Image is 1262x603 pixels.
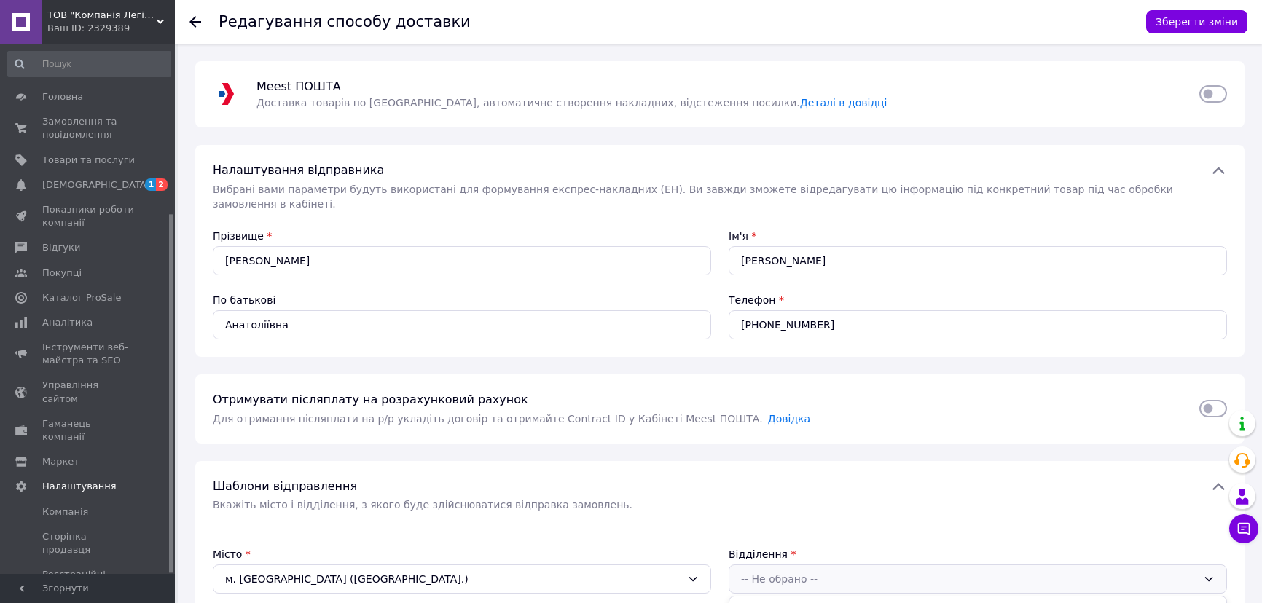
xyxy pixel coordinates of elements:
span: Вкажіть місто і відділення, з якого буде здійснюватися відправка замовлень. [213,499,632,511]
span: Для отримання післяплати на р/р укладіть договір та отримайте Contract ID у Кабінеті Meest ПОШТА. [213,413,763,425]
span: Доставка товарів по [GEOGRAPHIC_DATA], автоматичне створення накладних, відстеження посилки. [256,97,887,109]
span: Каталог ProSale [42,291,121,304]
a: Довідка [768,413,810,425]
span: Налаштування відправника [213,163,384,177]
div: Відділення [729,547,1227,561]
a: Деталі в довідці [800,97,887,109]
span: Сторінка продавця [42,530,135,556]
div: Місто [213,547,711,561]
div: Повернутися до списку доставок [189,15,201,29]
span: Компанія [42,505,88,519]
span: Маркет [42,455,79,468]
span: Аналітика [42,316,93,329]
span: Шаблони відправлення [213,479,357,493]
label: Ім'я [729,230,748,242]
span: Показники роботи компанії [42,203,135,229]
span: ТОВ "Компанія Легіон" [47,9,157,22]
input: +380992225533 [729,310,1227,339]
span: Meest ПОШТА [256,79,347,93]
span: Покупці [42,267,82,280]
span: Управління сайтом [42,379,135,405]
span: Отримувати післяплату на розрахунковий рахунок [213,393,528,406]
span: Головна [42,90,83,103]
span: Замовлення та повідомлення [42,115,135,141]
input: Пошук [7,51,171,77]
span: Гаманець компанії [42,417,135,444]
label: Телефон [729,294,775,306]
span: Інструменти веб-майстра та SEO [42,341,135,367]
span: Вибрані вами параметри будуть використані для формування експрес-накладних (ЕН). Ви завжди зможет... [213,184,1173,210]
button: Зберегти зміни [1146,10,1247,33]
span: Реєстраційні документи [42,568,135,594]
div: Ваш ID: 2329389 [47,22,175,35]
label: По батькові [213,294,275,306]
span: Налаштування [42,480,117,493]
div: -- Не обрано -- [741,571,1197,587]
button: Чат з покупцем [1229,514,1258,543]
span: Товари та послуги [42,154,135,167]
span: [DEMOGRAPHIC_DATA] [42,178,150,192]
span: 2 [156,178,168,191]
div: Редагування способу доставки [219,15,471,30]
span: 1 [145,178,157,191]
label: Прізвище [213,230,264,242]
span: Відгуки [42,241,80,254]
div: м. [GEOGRAPHIC_DATA] ([GEOGRAPHIC_DATA].) [213,564,711,594]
